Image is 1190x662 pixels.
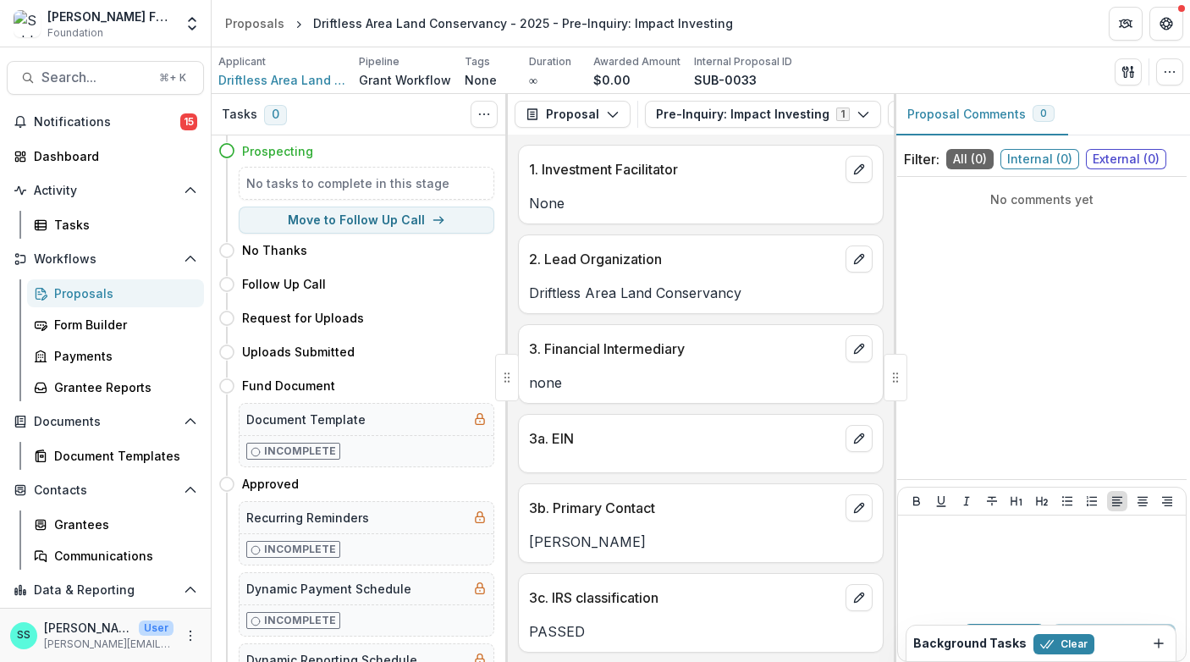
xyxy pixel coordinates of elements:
[218,54,266,69] p: Applicant
[242,309,364,327] h4: Request for Uploads
[1033,634,1094,654] button: Clear
[54,284,190,302] div: Proposals
[931,491,951,511] button: Underline
[180,626,201,646] button: More
[264,105,287,125] span: 0
[246,580,411,598] h5: Dynamic Payment Schedule
[27,342,204,370] a: Payments
[242,275,326,293] h4: Follow Up Call
[54,516,190,533] div: Grantees
[694,54,792,69] p: Internal Proposal ID
[7,142,204,170] a: Dashboard
[7,61,204,95] button: Search...
[14,10,41,37] img: Schlecht Family Foundation
[846,156,873,183] button: edit
[529,621,873,642] p: PASSED
[529,71,537,89] p: ∞
[1157,491,1177,511] button: Align Right
[1057,491,1077,511] button: Bullet List
[913,637,1027,651] h2: Background Tasks
[471,101,498,128] button: Toggle View Cancelled Tasks
[694,71,757,89] p: SUB-0033
[47,8,174,25] div: [PERSON_NAME] Family Foundation
[246,411,366,428] h5: Document Template
[180,7,204,41] button: Open entity switcher
[529,283,873,303] p: Driftless Area Land Conservancy
[529,249,839,269] p: 2. Lead Organization
[7,108,204,135] button: Notifications15
[593,71,631,89] p: $0.00
[529,532,873,552] p: [PERSON_NAME]
[529,54,571,69] p: Duration
[1132,491,1153,511] button: Align Center
[54,216,190,234] div: Tasks
[41,69,149,86] span: Search...
[242,343,355,361] h4: Uploads Submitted
[529,428,839,449] p: 3a. EIN
[27,311,204,339] a: Form Builder
[27,542,204,570] a: Communications
[17,630,30,641] div: Stephanie Schlecht
[242,475,299,493] h4: Approved
[529,588,839,608] p: 3c. IRS classification
[1040,108,1047,119] span: 0
[34,583,177,598] span: Data & Reporting
[645,101,881,128] button: Pre-Inquiry: Impact Investing1
[982,491,1002,511] button: Strike
[313,14,733,32] div: Driftless Area Land Conservancy - 2025 - Pre-Inquiry: Impact Investing
[27,442,204,470] a: Document Templates
[7,477,204,504] button: Open Contacts
[1109,7,1143,41] button: Partners
[1052,624,1176,651] button: Add Comment
[906,491,927,511] button: Bold
[34,115,180,130] span: Notifications
[1082,491,1102,511] button: Ordered List
[222,108,257,122] h3: Tasks
[47,25,103,41] span: Foundation
[846,494,873,521] button: edit
[7,177,204,204] button: Open Activity
[54,447,190,465] div: Document Templates
[963,624,1045,651] button: Internal
[34,184,177,198] span: Activity
[529,159,839,179] p: 1. Investment Facilitator
[246,174,487,192] h5: No tasks to complete in this stage
[34,415,177,429] span: Documents
[894,94,1068,135] button: Proposal Comments
[888,101,915,128] button: View Attached Files
[54,316,190,334] div: Form Builder
[529,372,873,393] p: none
[27,279,204,307] a: Proposals
[529,498,839,518] p: 3b. Primary Contact
[1149,633,1169,654] button: Dismiss
[264,542,336,557] p: Incomplete
[242,241,307,259] h4: No Thanks
[34,252,177,267] span: Workflows
[264,444,336,459] p: Incomplete
[359,71,451,89] p: Grant Workflow
[1000,149,1079,169] span: Internal ( 0 )
[515,101,631,128] button: Proposal
[529,339,839,359] p: 3. Financial Intermediary
[44,637,174,652] p: [PERSON_NAME][EMAIL_ADDRESS][DOMAIN_NAME]
[54,378,190,396] div: Grantee Reports
[239,207,494,234] button: Move to Follow Up Call
[946,149,994,169] span: All ( 0 )
[846,584,873,611] button: edit
[218,71,345,89] a: Driftless Area Land Conservancy
[529,193,873,213] p: None
[27,211,204,239] a: Tasks
[54,347,190,365] div: Payments
[7,576,204,604] button: Open Data & Reporting
[242,142,313,160] h4: Prospecting
[1032,491,1052,511] button: Heading 2
[218,11,291,36] a: Proposals
[242,377,335,394] h4: Fund Document
[904,149,939,169] p: Filter:
[27,510,204,538] a: Grantees
[44,619,132,637] p: [PERSON_NAME]
[1107,491,1127,511] button: Align Left
[7,245,204,273] button: Open Workflows
[218,11,740,36] nav: breadcrumb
